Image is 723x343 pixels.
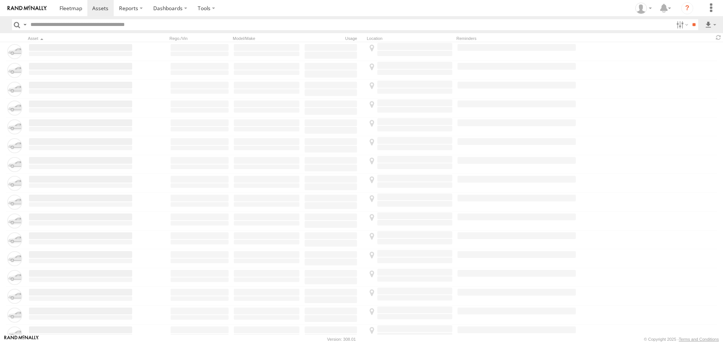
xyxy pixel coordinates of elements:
[714,34,723,41] span: Refresh
[233,36,300,41] div: Model/Make
[704,19,717,30] label: Export results as...
[8,6,47,11] img: rand-logo.svg
[673,19,689,30] label: Search Filter Options
[169,36,230,41] div: Rego./Vin
[28,36,133,41] div: Click to Sort
[327,337,356,341] div: Version: 308.01
[679,337,719,341] a: Terms and Conditions
[304,36,364,41] div: Usage
[681,2,693,14] i: ?
[456,36,577,41] div: Reminders
[4,335,39,343] a: Visit our Website
[367,36,453,41] div: Location
[633,3,654,14] div: Brian Wooldridge
[22,19,28,30] label: Search Query
[644,337,719,341] div: © Copyright 2025 -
